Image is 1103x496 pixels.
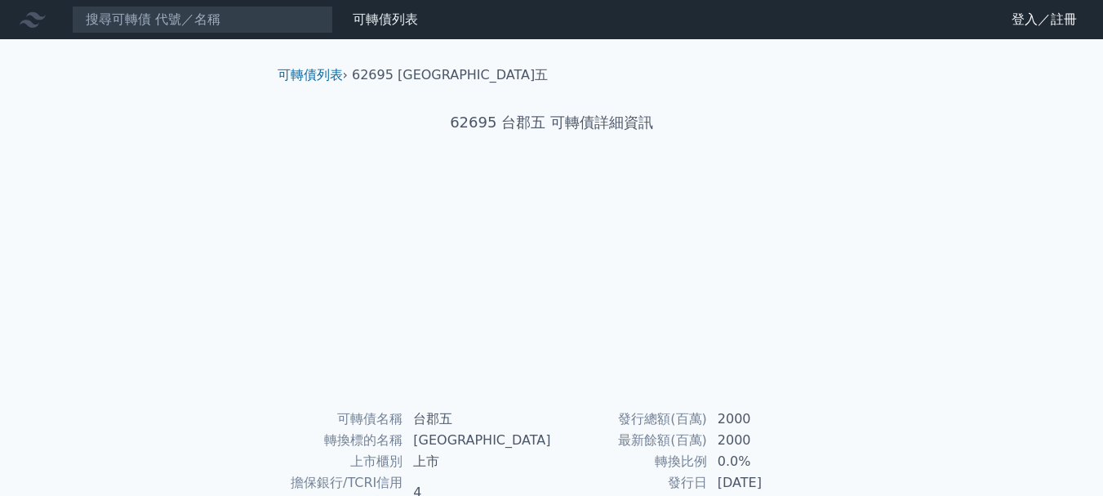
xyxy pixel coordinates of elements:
[708,472,820,494] td: [DATE]
[708,451,820,472] td: 0.0%
[284,430,404,451] td: 轉換標的名稱
[284,451,404,472] td: 上市櫃別
[72,6,333,34] input: 搜尋可轉債 代號／名稱
[552,409,708,430] td: 發行總額(百萬)
[552,472,708,494] td: 發行日
[265,111,839,134] h1: 62695 台郡五 可轉債詳細資訊
[708,430,820,451] td: 2000
[353,11,418,27] a: 可轉債列表
[403,430,551,451] td: [GEOGRAPHIC_DATA]
[278,65,348,85] li: ›
[352,65,548,85] li: 62695 [GEOGRAPHIC_DATA]五
[552,430,708,451] td: 最新餘額(百萬)
[278,67,343,83] a: 可轉債列表
[284,409,404,430] td: 可轉債名稱
[708,409,820,430] td: 2000
[998,7,1090,33] a: 登入／註冊
[403,451,551,472] td: 上市
[403,409,551,430] td: 台郡五
[552,451,708,472] td: 轉換比例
